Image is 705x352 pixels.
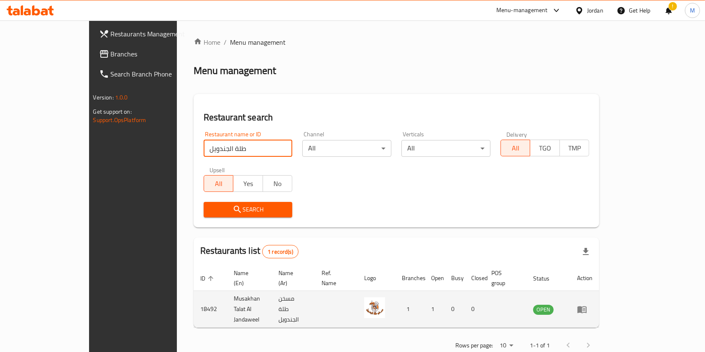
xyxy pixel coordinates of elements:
[200,273,216,283] span: ID
[207,178,230,190] span: All
[358,265,395,291] th: Logo
[204,111,590,124] h2: Restaurant search
[570,265,599,291] th: Action
[559,140,590,156] button: TMP
[533,273,560,283] span: Status
[576,242,596,262] div: Export file
[424,291,444,328] td: 1
[224,37,227,47] li: /
[237,178,260,190] span: Yes
[210,204,286,215] span: Search
[194,291,227,328] td: 18492
[263,248,298,256] span: 1 record(s)
[204,140,293,157] input: Search for restaurant name or ID..
[496,339,516,352] div: Rows per page:
[230,37,286,47] span: Menu management
[92,64,207,84] a: Search Branch Phone
[504,142,527,154] span: All
[455,340,493,351] p: Rows per page:
[93,92,114,103] span: Version:
[92,44,207,64] a: Branches
[272,291,315,328] td: مسخن طلة الجندويل
[364,297,385,318] img: Musakhan Talat Al Jandaweel
[93,106,132,117] span: Get support on:
[533,305,554,314] span: OPEN
[534,142,557,154] span: TGO
[424,265,444,291] th: Open
[491,268,516,288] span: POS group
[395,291,424,328] td: 1
[302,140,391,157] div: All
[200,245,299,258] h2: Restaurants list
[530,140,560,156] button: TGO
[577,304,593,314] div: Menu
[209,167,225,173] label: Upsell
[395,265,424,291] th: Branches
[92,24,207,44] a: Restaurants Management
[233,175,263,192] button: Yes
[111,69,200,79] span: Search Branch Phone
[530,340,550,351] p: 1-1 of 1
[93,115,146,125] a: Support.OpsPlatform
[501,140,531,156] button: All
[234,268,262,288] span: Name (En)
[194,265,600,328] table: enhanced table
[262,245,299,258] div: Total records count
[194,37,220,47] a: Home
[263,175,293,192] button: No
[115,92,128,103] span: 1.0.0
[194,37,600,47] nav: breadcrumb
[444,265,465,291] th: Busy
[690,6,695,15] span: M
[111,49,200,59] span: Branches
[194,64,276,77] h2: Menu management
[204,202,293,217] button: Search
[496,5,548,15] div: Menu-management
[465,291,485,328] td: 0
[322,268,347,288] span: Ref. Name
[111,29,200,39] span: Restaurants Management
[204,175,234,192] button: All
[444,291,465,328] td: 0
[278,268,305,288] span: Name (Ar)
[563,142,586,154] span: TMP
[506,131,527,137] label: Delivery
[401,140,490,157] div: All
[227,291,272,328] td: Musakhan Talat Al Jandaweel
[587,6,603,15] div: Jordan
[266,178,289,190] span: No
[465,265,485,291] th: Closed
